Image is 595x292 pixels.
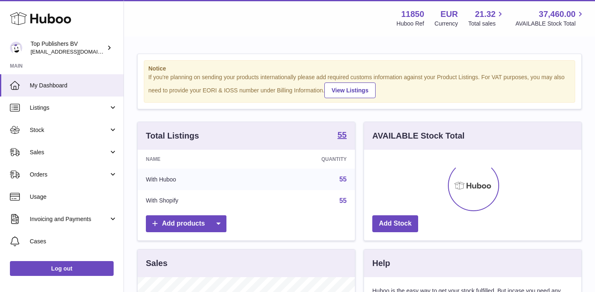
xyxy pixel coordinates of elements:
[372,130,464,141] h3: AVAILABLE Stock Total
[30,148,109,156] span: Sales
[401,9,424,20] strong: 11850
[30,82,117,89] span: My Dashboard
[148,73,571,98] div: If you're planning on sending your products internationally please add required customs informati...
[138,190,255,212] td: With Shopify
[515,9,585,28] a: 37,460.00 AVAILABLE Stock Total
[475,9,495,20] span: 21.32
[31,48,121,55] span: [EMAIL_ADDRESS][DOMAIN_NAME]
[338,131,347,141] a: 55
[31,40,105,56] div: Top Publishers BV
[146,215,226,232] a: Add products
[324,82,375,98] a: View Listings
[30,215,109,223] span: Invoicing and Payments
[397,20,424,28] div: Huboo Ref
[339,197,347,204] a: 55
[255,150,355,169] th: Quantity
[435,20,458,28] div: Currency
[30,238,117,245] span: Cases
[468,20,505,28] span: Total sales
[30,193,117,201] span: Usage
[138,150,255,169] th: Name
[148,65,571,73] strong: Notice
[146,258,167,269] h3: Sales
[339,176,347,183] a: 55
[30,104,109,112] span: Listings
[539,9,576,20] span: 37,460.00
[515,20,585,28] span: AVAILABLE Stock Total
[10,261,114,276] a: Log out
[138,169,255,190] td: With Huboo
[146,130,199,141] h3: Total Listings
[468,9,505,28] a: 21.32 Total sales
[338,131,347,139] strong: 55
[440,9,458,20] strong: EUR
[372,215,418,232] a: Add Stock
[30,126,109,134] span: Stock
[10,42,22,54] img: accounts@fantasticman.com
[372,258,390,269] h3: Help
[30,171,109,179] span: Orders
